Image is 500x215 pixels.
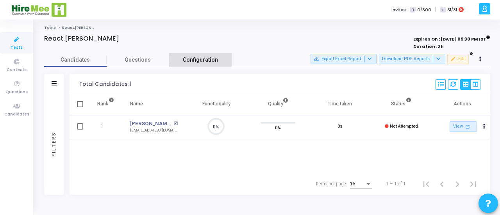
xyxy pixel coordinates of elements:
button: Edit [447,54,469,64]
div: 0s [337,123,342,130]
a: Tests [44,25,56,30]
div: View Options [460,79,480,90]
span: I [440,7,445,13]
strong: Expires On : [DATE] 09:38 PM IST [413,34,490,43]
span: Configuration [183,56,218,64]
strong: Duration : 2h [413,43,444,50]
div: Name [130,100,143,108]
button: Download PDF Reports [379,54,445,64]
div: Time taken [328,100,352,108]
div: 1 – 1 of 1 [386,180,406,187]
th: Status [371,93,432,115]
button: Export Excel Report [311,54,377,64]
mat-select: Items per page: [350,181,372,187]
span: Candidates [44,56,107,64]
mat-icon: open_in_new [464,123,471,130]
span: 0% [275,124,281,131]
div: Total Candidates: 1 [79,81,132,87]
span: 0/300 [417,7,431,13]
button: Actions [479,121,490,132]
span: 31/31 [447,7,457,13]
mat-icon: edit [450,56,456,62]
mat-icon: save_alt [314,56,319,62]
a: [PERSON_NAME][DATE] [130,120,171,128]
span: Questions [107,56,169,64]
mat-icon: open_in_new [173,121,178,126]
th: Actions [432,93,494,115]
button: First page [418,176,434,192]
td: 1 [89,115,122,138]
span: Tests [11,44,23,51]
span: Questions [5,89,28,96]
button: Last page [465,176,481,192]
span: Contests [7,67,27,73]
h4: React.[PERSON_NAME] [44,35,119,43]
th: Rank [89,93,122,115]
span: | [435,5,436,14]
span: React.[PERSON_NAME] [62,25,106,30]
button: Next page [450,176,465,192]
div: [EMAIL_ADDRESS][DOMAIN_NAME] [130,128,178,133]
button: Previous page [434,176,450,192]
th: Quality [247,93,309,115]
a: View [450,121,477,132]
span: Candidates [4,111,29,118]
th: Functionality [186,93,247,115]
img: logo [11,2,68,18]
span: T [410,7,415,13]
nav: breadcrumb [44,25,490,30]
label: Invites: [391,7,407,13]
div: Items per page: [316,180,347,187]
span: 15 [350,181,355,187]
div: Filters [50,101,57,187]
span: Not Attempted [390,124,418,129]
